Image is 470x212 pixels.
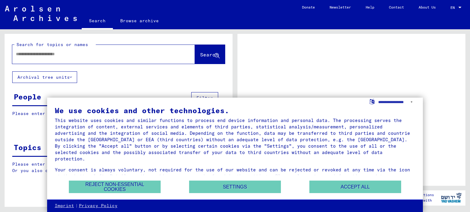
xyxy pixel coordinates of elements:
[200,52,218,58] span: Search
[82,13,113,29] a: Search
[5,6,77,21] img: Arolsen_neg.svg
[55,107,416,114] div: We use cookies and other technologies.
[12,161,225,174] p: Please enter a search term or set filters to get results. Or you also can browse the manually.
[12,110,225,117] p: Please enter a search term or set filters to get results.
[195,45,225,64] button: Search
[79,203,117,209] a: Privacy Policy
[17,42,88,47] mat-label: Search for topics or names
[55,117,416,162] div: This website uses cookies and similar functions to process end device information and personal da...
[12,71,77,83] button: Archival tree units
[191,92,218,104] button: Filter
[309,181,401,193] button: Accept all
[55,203,74,209] a: Imprint
[69,181,161,193] button: Reject non-essential cookies
[450,5,457,10] span: EN
[14,91,41,102] div: People
[196,95,213,101] span: Filter
[189,181,281,193] button: Settings
[14,142,41,153] div: Topics
[55,167,416,186] div: Your consent is always voluntary, not required for the use of our website and can be rejected or ...
[113,13,166,28] a: Browse archive
[440,190,463,205] img: yv_logo.png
